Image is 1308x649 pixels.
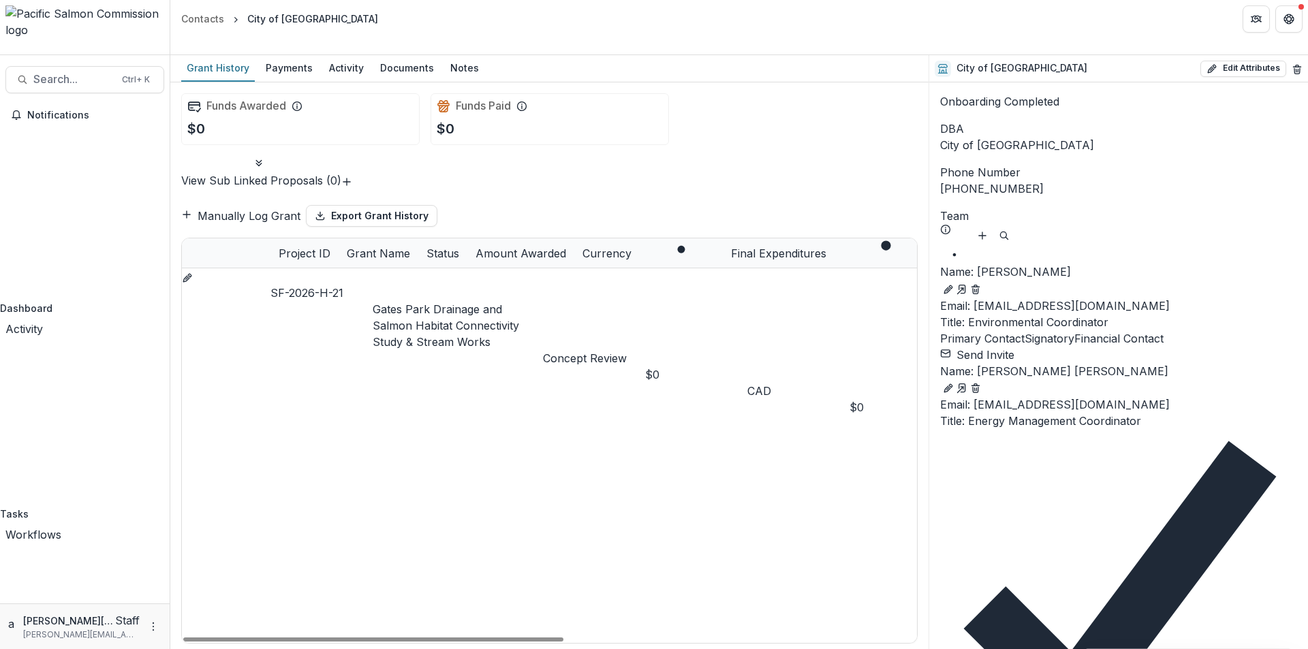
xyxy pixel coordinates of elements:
[723,238,835,268] div: Final Expenditures
[23,614,115,628] p: [PERSON_NAME][EMAIL_ADDRESS][DOMAIN_NAME]
[940,299,970,313] span: Email:
[940,265,974,279] span: Name :
[145,618,161,635] button: More
[1200,61,1286,77] button: Edit Attributes
[940,180,1297,197] div: [PHONE_NUMBER]
[418,245,467,262] div: Status
[956,381,967,394] a: Go to contact
[181,12,224,26] div: Contacts
[1074,332,1164,345] span: Financial Contact
[940,332,1025,345] span: Primary Contact
[181,208,300,224] button: Manually Log Grant
[940,95,1059,108] span: Onboarding Completed
[940,347,1014,363] button: Send Invite
[115,612,140,629] p: Staff
[187,118,205,139] p: $0
[456,99,511,112] h2: Funds Paid
[1025,332,1074,345] span: Signatory
[940,264,1297,280] a: Name: [PERSON_NAME]
[996,227,1012,244] button: Search
[324,58,369,78] div: Activity
[23,629,140,641] p: [PERSON_NAME][EMAIL_ADDRESS][DOMAIN_NAME]
[339,238,418,268] div: Grant Name
[956,281,967,295] a: Go to contact
[940,364,974,378] span: Name :
[723,245,835,262] div: Final Expenditures
[467,238,574,268] div: Amount Awarded
[940,380,956,396] button: Edit
[574,245,640,262] div: Currency
[467,245,574,262] div: Amount Awarded
[940,363,1297,379] p: [PERSON_NAME] [PERSON_NAME]
[1275,5,1303,33] button: Get Help
[940,164,1021,180] span: Phone Number
[375,58,439,78] div: Documents
[850,399,952,415] div: $0
[940,264,1297,280] p: [PERSON_NAME]
[27,110,159,121] span: Notifications
[5,528,61,541] span: Workflows
[940,281,956,298] button: Edit
[940,314,1297,330] p: Environmental Coordinator
[574,238,640,268] div: Currency
[181,156,341,189] button: View Sub Linked Proposals (0)
[940,414,965,428] span: Title :
[940,315,965,329] span: Title :
[940,299,1170,313] a: Email: [EMAIL_ADDRESS][DOMAIN_NAME]
[270,238,339,268] div: Project ID
[1292,61,1303,77] button: Delete
[5,322,43,336] span: Activity
[645,366,747,383] div: $0
[270,285,373,301] div: SF-2026-H-21
[940,398,1170,411] a: Email: [EMAIL_ADDRESS][DOMAIN_NAME]
[956,63,1087,74] h2: City of [GEOGRAPHIC_DATA]
[182,268,193,285] button: edit
[967,380,984,396] button: Deletes
[375,55,439,82] a: Documents
[747,383,850,399] div: CAD
[306,205,437,227] button: Export Grant History
[940,121,964,137] span: DBA
[418,238,467,268] div: Status
[181,55,255,82] a: Grant History
[176,9,384,29] nav: breadcrumb
[543,351,627,365] span: Concept Review
[33,73,114,86] span: Search...
[940,398,970,411] span: Email:
[181,172,341,189] p: View Sub Linked Proposals ( 0 )
[445,55,484,82] a: Notes
[260,58,318,78] div: Payments
[437,118,454,139] p: $0
[373,302,519,349] a: Gates Park Drainage and Salmon Habitat Connectivity Study & Stream Works
[8,616,18,632] div: anveet@trytemelio.com
[181,58,255,78] div: Grant History
[940,413,1297,429] p: Energy Management Coordinator
[341,172,352,189] button: Link Grants
[940,208,969,224] p: Team
[5,104,164,126] button: Notifications
[247,12,378,26] div: City of [GEOGRAPHIC_DATA]
[119,72,153,87] div: Ctrl + K
[5,66,164,93] button: Search...
[940,137,1297,153] div: City of [GEOGRAPHIC_DATA]
[940,363,1297,379] a: Name: [PERSON_NAME] [PERSON_NAME]
[260,55,318,82] a: Payments
[176,9,230,29] a: Contacts
[270,245,339,262] div: Project ID
[974,227,991,244] button: Add
[206,99,286,112] h2: Funds Awarded
[445,58,484,78] div: Notes
[324,55,369,82] a: Activity
[1243,5,1270,33] button: Partners
[967,281,984,298] button: Deletes
[339,245,418,262] div: Grant Name
[5,5,164,38] img: Pacific Salmon Commission logo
